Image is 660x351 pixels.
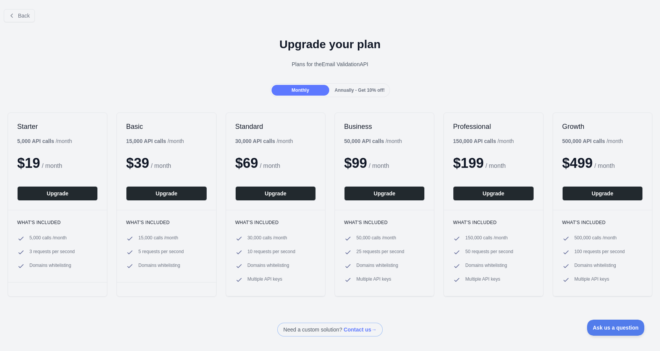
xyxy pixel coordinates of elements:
span: $ 69 [235,155,258,171]
h2: Business [344,122,425,131]
iframe: Toggle Customer Support [587,320,645,336]
b: 30,000 API calls [235,138,275,144]
h2: Professional [453,122,534,131]
b: 150,000 API calls [453,138,496,144]
div: / month [235,137,293,145]
span: $ 199 [453,155,484,171]
b: 50,000 API calls [344,138,384,144]
span: $ 99 [344,155,367,171]
div: / month [344,137,402,145]
div: / month [453,137,514,145]
h2: Standard [235,122,316,131]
